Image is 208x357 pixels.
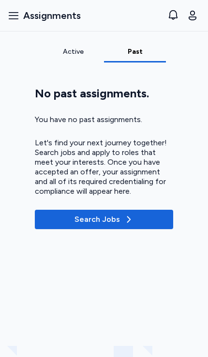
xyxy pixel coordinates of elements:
span: Assignments [23,9,81,22]
div: Active [46,47,100,57]
div: You have no past assignments. [35,115,173,124]
button: Search Jobs [35,210,173,229]
div: Let's find your next journey together! Search jobs and apply to roles that meet your interests. O... [35,138,173,196]
div: Past [108,47,162,57]
div: No past assignments. [35,86,173,101]
div: Search Jobs [74,214,134,225]
button: Assignments [4,5,85,26]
